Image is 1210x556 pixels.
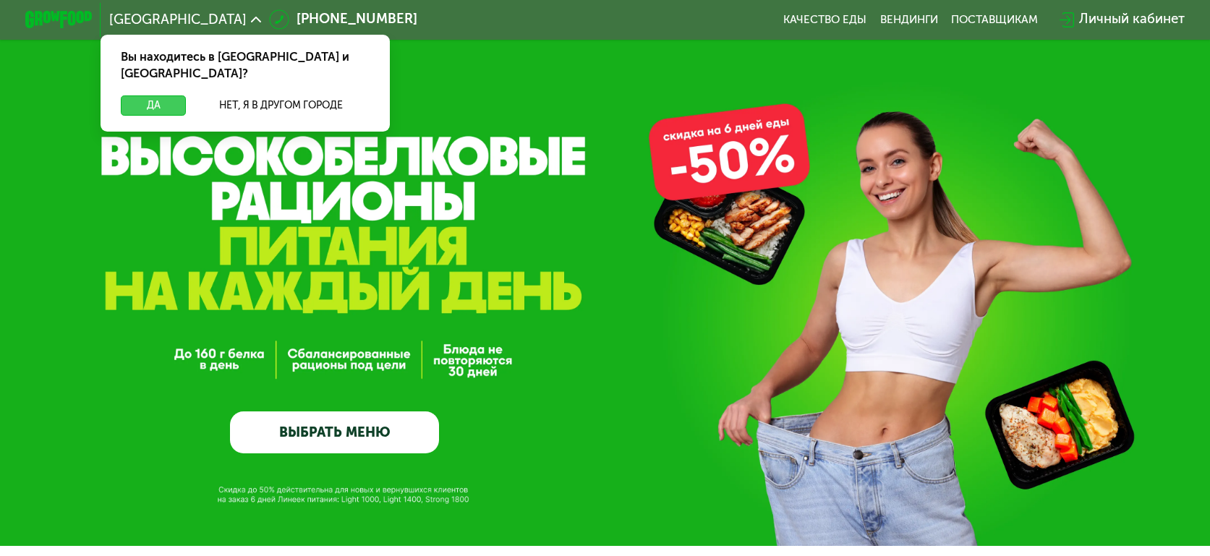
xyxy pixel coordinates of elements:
[121,95,186,116] button: Да
[192,95,370,116] button: Нет, я в другом городе
[269,9,417,30] a: [PHONE_NUMBER]
[101,35,390,95] div: Вы находитесь в [GEOGRAPHIC_DATA] и [GEOGRAPHIC_DATA]?
[783,13,866,27] a: Качество еды
[109,13,247,27] span: [GEOGRAPHIC_DATA]
[230,411,439,453] a: ВЫБРАТЬ МЕНЮ
[951,13,1038,27] div: поставщикам
[1079,9,1185,30] div: Личный кабинет
[880,13,938,27] a: Вендинги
